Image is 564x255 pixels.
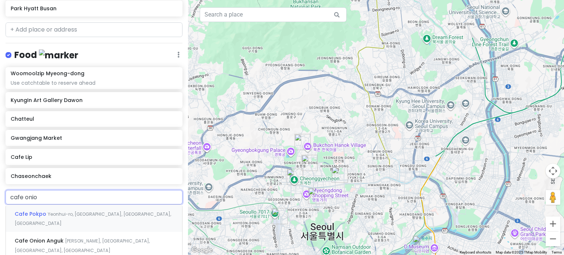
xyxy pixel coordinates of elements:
[496,250,547,254] span: Map data ©2025 TMap Mobility
[15,237,65,244] span: Cafe Onion Anguk
[329,164,351,186] div: Gwangjang Market
[11,135,177,141] h6: Gwangjang Market
[14,49,78,61] h4: Food
[460,250,491,255] button: Keyboard shortcuts
[292,131,314,153] div: Chatteul
[299,152,321,174] div: KyungIn Art Gallery Dawon
[6,190,182,205] input: + Add place or address
[15,210,48,218] span: Cafe Pokpo
[546,164,560,178] button: Map camera controls
[11,5,177,12] h6: Park Hyatt Busan
[410,233,432,255] div: Seoul Forest Park
[200,7,347,22] input: Search a place
[11,70,84,77] h6: Woomoolzip Myeong-dong
[39,50,78,61] img: marker
[546,190,560,205] button: Drag Pegman onto the map to open Street View
[546,232,560,246] button: Zoom out
[15,211,171,227] span: Yeonhui-ro, [GEOGRAPHIC_DATA], [GEOGRAPHIC_DATA], [GEOGRAPHIC_DATA]
[269,205,291,227] div: Seoul Station
[11,80,177,86] div: Use catchtable to reserve ahead
[11,116,177,122] h6: Chatteul
[552,250,562,254] a: Terms (opens in new tab)
[6,22,182,37] input: + Add place or address
[11,173,177,179] h6: Chaseonchaek
[305,185,327,207] div: Woomoolzip Myeong-dong
[190,245,214,255] a: Open this area in Google Maps (opens a new window)
[15,238,150,254] span: [PERSON_NAME], [GEOGRAPHIC_DATA], [GEOGRAPHIC_DATA], [GEOGRAPHIC_DATA]
[190,245,214,255] img: Google
[546,216,560,231] button: Zoom in
[11,97,177,103] h6: KyungIn Art Gallery Dawon
[284,166,306,188] div: Cheonggyecheon Stream
[11,154,177,160] h6: Cafe Lip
